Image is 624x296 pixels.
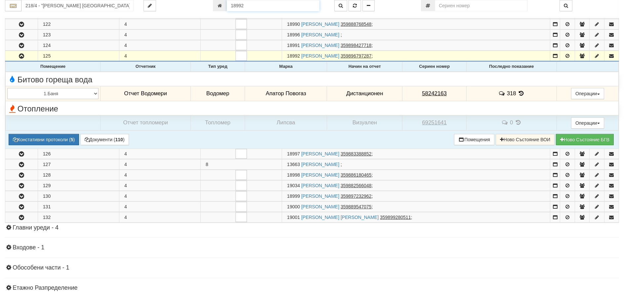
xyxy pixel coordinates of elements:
span: Партида № [287,53,300,59]
th: Тип уред [191,62,245,72]
td: 4 [119,159,200,169]
span: 0 [510,119,513,126]
button: Операции [571,88,604,99]
td: 4 [119,201,200,212]
button: Помещения [454,134,494,145]
td: 122 [38,19,119,29]
h4: Главни уреди - 4 [5,225,619,231]
span: Отчет Водомери [124,90,167,97]
td: ; [282,201,550,212]
span: 318 [507,90,516,97]
tcxspan: Call 359897232962 via 3CX [341,193,371,199]
td: ; [282,51,550,62]
tcxspan: Call 359883388852 via 3CX [341,151,371,156]
h4: Етажно Разпределение [5,285,619,291]
span: Партида № [287,21,300,27]
td: 130 [38,191,119,201]
td: 123 [38,30,119,40]
span: Отчет топломери [123,119,168,126]
a: [PERSON_NAME] [301,172,339,178]
td: Топломер [191,115,245,130]
td: 128 [38,170,119,180]
span: Партида № [287,162,300,167]
td: 124 [38,40,119,51]
td: 4 [119,51,200,62]
tcxspan: Call 359896797287 via 3CX [341,53,371,59]
h4: Входове - 1 [5,244,619,251]
tcxspan: Call 359889547075 via 3CX [341,204,371,209]
button: Ново Състояние ВОИ [496,134,555,145]
td: 4 [119,40,200,51]
span: Партида № [287,215,300,220]
td: 127 [38,159,119,169]
th: Помещение [6,62,101,72]
td: 4 [119,180,200,190]
td: ; [282,170,550,180]
button: Документи (110) [80,134,129,145]
span: Партида № [287,183,300,188]
tcxspan: Call 69251641 via 3CX [422,119,447,126]
button: Констативни протоколи (5) [9,134,79,145]
span: 8 [206,162,208,167]
h4: Обособени части - 1 [5,265,619,271]
td: ; [282,191,550,201]
td: 129 [38,180,119,190]
a: [PERSON_NAME] [301,32,339,37]
td: ; [282,148,550,159]
td: ; [282,19,550,29]
span: История на показанията [515,119,522,126]
span: Партида № [287,204,300,209]
td: 125 [38,51,119,62]
span: История на забележките [498,90,507,97]
tcxspan: Call 359888768548 via 3CX [341,21,371,27]
button: Новo Състояние БГВ [556,134,614,145]
span: Партида № [287,43,300,48]
td: ; [282,180,550,190]
td: 132 [38,212,119,222]
span: Партида № [287,172,300,178]
button: Операции [571,117,604,129]
td: 4 [119,19,200,29]
th: Начин на отчет [327,62,402,72]
a: [PERSON_NAME] [301,53,339,59]
td: Дистанционен [327,86,402,101]
span: Отопление [7,105,58,113]
td: 4 [119,212,200,222]
span: Партида № [287,32,300,37]
a: [PERSON_NAME] [PERSON_NAME] [301,215,379,220]
th: Сериен номер [402,62,466,72]
tcxspan: Call 359882566048 via 3CX [341,183,371,188]
span: Битово гореща вода [7,75,92,84]
th: Последно показание [466,62,557,72]
a: [PERSON_NAME] [301,151,339,156]
a: [PERSON_NAME] [301,43,339,48]
td: ; [282,30,550,40]
td: Водомер [191,86,245,101]
tcxspan: Call 359898427718 via 3CX [341,43,371,48]
td: ; [282,212,550,222]
span: История на показанията [518,90,525,97]
span: Партида № [287,193,300,199]
th: Отчетник [101,62,191,72]
td: 4 [119,170,200,180]
span: Партида № [287,151,300,156]
th: Марка [245,62,327,72]
b: 110 [115,137,123,142]
a: [PERSON_NAME] [301,162,339,167]
td: 4 [119,148,200,159]
tcxspan: Call 359886180465 via 3CX [341,172,371,178]
td: Визуален [327,115,402,130]
td: Апатор Повогаз [245,86,327,101]
td: ; [282,40,550,51]
span: История на забележките [501,119,510,126]
td: 4 [119,30,200,40]
td: 131 [38,201,119,212]
tcxspan: Call 359899280511 via 3CX [380,215,411,220]
a: [PERSON_NAME] [301,204,339,209]
a: [PERSON_NAME] [301,193,339,199]
a: [PERSON_NAME] [301,183,339,188]
td: Липсва [245,115,327,130]
tcxspan: Call 58242163 via 3CX [422,90,447,97]
td: 126 [38,148,119,159]
b: 5 [71,137,73,142]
